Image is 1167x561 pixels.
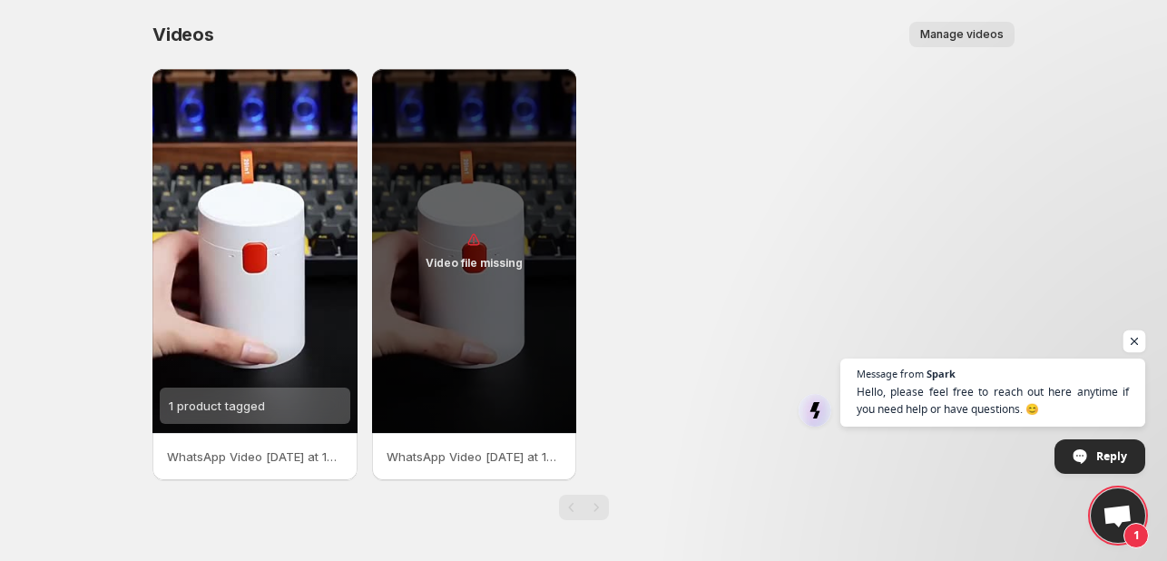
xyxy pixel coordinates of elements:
span: Reply [1096,440,1127,472]
span: 1 [1123,523,1149,548]
p: Video file missing [426,256,523,271]
nav: Pagination [559,495,609,520]
span: Videos [152,24,214,45]
span: 1 product tagged [169,399,265,413]
span: Spark [927,369,956,379]
span: Hello, please feel free to reach out here anytime if you need help or have questions. 😊 [857,383,1129,418]
button: Manage videos [909,22,1015,47]
p: WhatsApp Video [DATE] at 191331_11276960 [387,448,563,466]
p: WhatsApp Video [DATE] at 191331_11276960 [167,448,343,466]
div: Open chat [1091,488,1145,543]
span: Message from [857,369,924,379]
span: Manage videos [920,27,1004,42]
